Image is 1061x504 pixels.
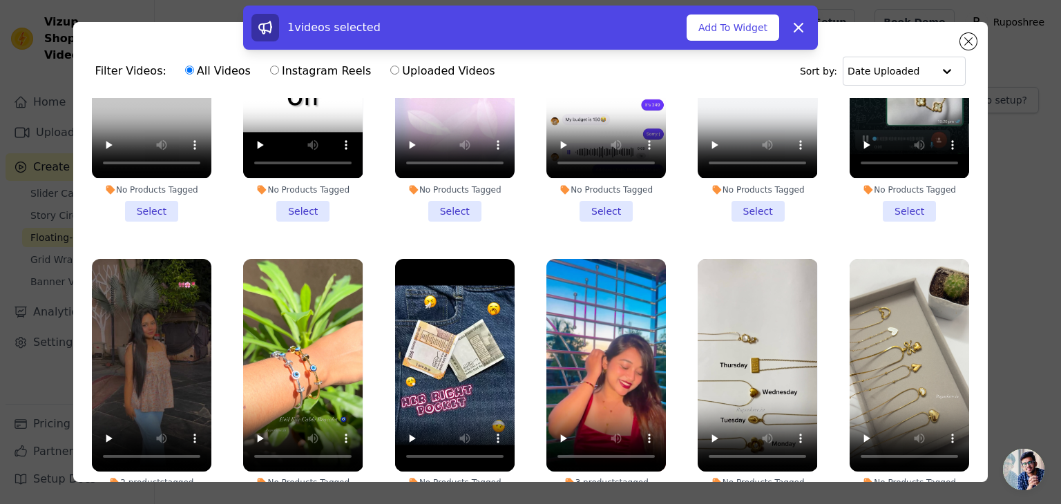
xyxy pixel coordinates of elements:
[184,62,251,80] label: All Videos
[243,184,363,195] div: No Products Tagged
[269,62,372,80] label: Instagram Reels
[92,184,211,195] div: No Products Tagged
[243,477,363,488] div: No Products Tagged
[395,477,515,488] div: No Products Tagged
[390,62,495,80] label: Uploaded Videos
[95,55,503,87] div: Filter Videos:
[546,477,666,488] div: 3 products tagged
[395,184,515,195] div: No Products Tagged
[850,477,969,488] div: No Products Tagged
[800,57,966,86] div: Sort by:
[850,184,969,195] div: No Products Tagged
[287,21,381,34] span: 1 videos selected
[698,477,817,488] div: No Products Tagged
[687,14,779,41] button: Add To Widget
[698,184,817,195] div: No Products Tagged
[546,184,666,195] div: No Products Tagged
[92,477,211,488] div: 2 products tagged
[1003,449,1044,490] div: Open chat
